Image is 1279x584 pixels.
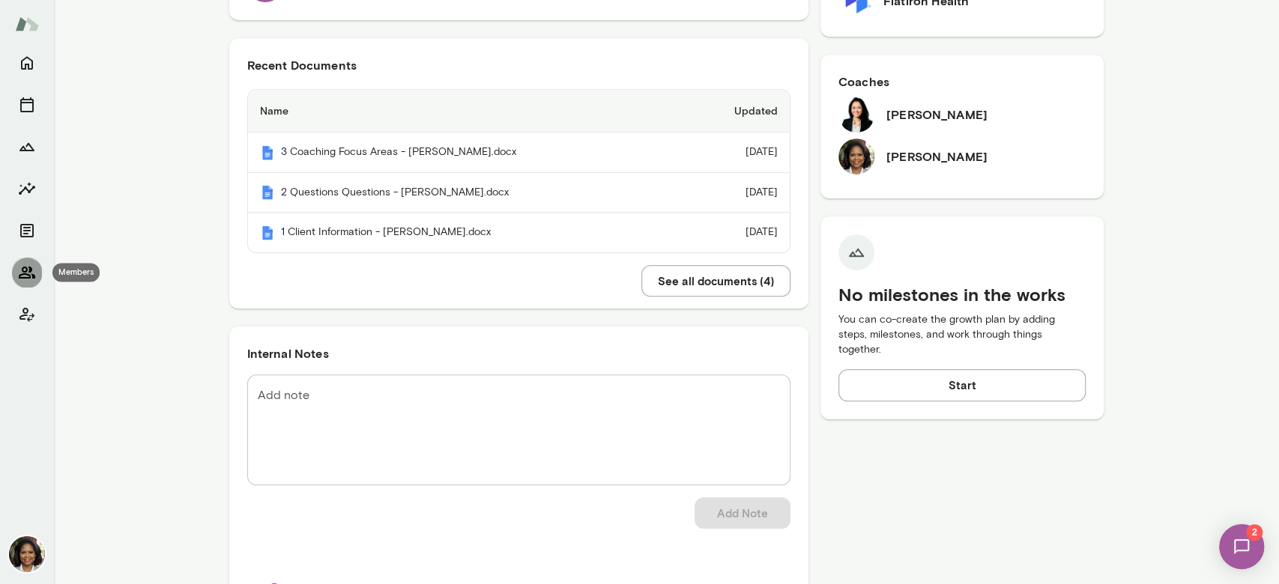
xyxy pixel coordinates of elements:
div: Members [52,263,100,282]
button: See all documents (4) [641,265,790,296]
img: Monica Aggarwal [838,97,874,133]
img: Mento [260,145,275,160]
img: Mento [260,225,275,240]
th: Name [248,90,685,133]
button: Start [838,369,1086,401]
p: You can co-create the growth plan by adding steps, milestones, and work through things together. [838,312,1086,357]
th: 3 Coaching Focus Areas - [PERSON_NAME].docx [248,133,685,173]
td: [DATE] [685,133,790,173]
h6: [PERSON_NAME] [886,106,988,124]
button: Sessions [12,90,42,120]
button: Insights [12,174,42,204]
h5: No milestones in the works [838,282,1086,306]
img: Cheryl Mills [9,536,45,572]
h6: Recent Documents [247,56,790,74]
th: Updated [685,90,790,133]
button: Documents [12,216,42,246]
button: Growth Plan [12,132,42,162]
td: [DATE] [685,173,790,213]
td: [DATE] [685,213,790,252]
img: Mento [260,185,275,200]
img: Mento [15,10,39,38]
button: Members [12,258,42,288]
h6: Coaches [838,73,1086,91]
button: Home [12,48,42,78]
th: 1 Client Information - [PERSON_NAME].docx [248,213,685,252]
h6: Internal Notes [247,344,790,362]
th: 2 Questions Questions - [PERSON_NAME].docx [248,173,685,213]
button: Client app [12,299,42,329]
img: Cheryl Mills [838,139,874,174]
h6: [PERSON_NAME] [886,147,988,165]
